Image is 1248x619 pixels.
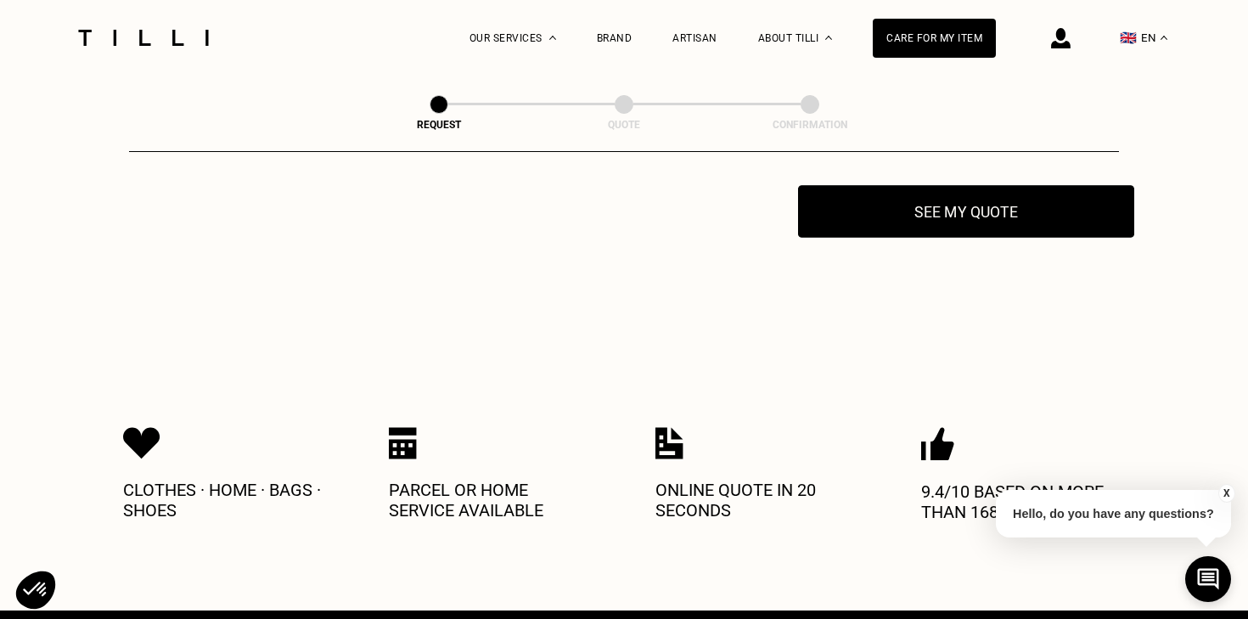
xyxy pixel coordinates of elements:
img: Icon [389,427,417,459]
p: Online quote in 20 seconds [655,480,859,521]
div: Request [354,119,524,131]
div: Quote [539,119,709,131]
img: Icon [655,427,683,459]
button: X [1218,484,1235,503]
p: Clothes · Home · Bags · Shoes [123,480,327,521]
img: Dropdown menu [549,36,556,40]
img: About dropdown menu [825,36,832,40]
a: Care for my item [873,19,996,58]
a: Artisan [672,32,717,44]
img: Icon [123,427,160,459]
p: Hello, do you have any questions? [996,490,1231,537]
img: login icon [1051,28,1071,48]
img: Tilli seamstress service logo [72,30,215,46]
p: 9.4/10 based on more than 16866 reviews [921,481,1125,522]
p: Parcel or home service available [389,480,593,521]
span: 🇬🇧 [1120,30,1137,46]
div: Confirmation [725,119,895,131]
img: Icon [921,427,954,461]
button: See my quote [798,185,1134,238]
a: Brand [597,32,632,44]
img: menu déroulant [1161,36,1167,40]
